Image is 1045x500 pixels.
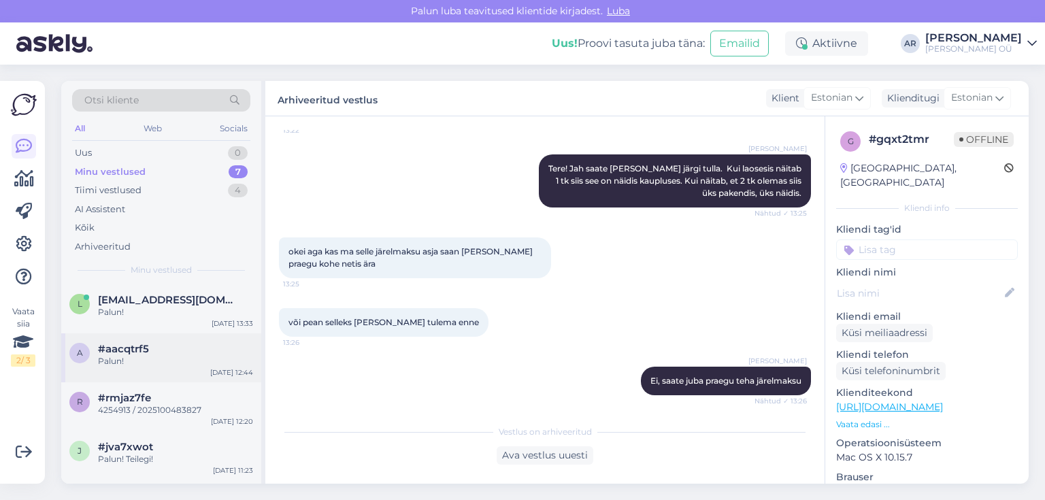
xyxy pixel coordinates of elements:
[98,343,149,355] span: #aacqtrf5
[98,441,153,453] span: #jva7xwot
[77,348,83,358] span: a
[650,376,801,386] span: Ei, saate juba praegu teha järelmaksu
[548,163,803,198] span: Tere! Jah saate [PERSON_NAME] järgi tulla. Kui laosesis näitab 1 tk siis see on näidis kaupluses....
[141,120,165,137] div: Web
[925,44,1022,54] div: [PERSON_NAME] OÜ
[954,132,1014,147] span: Offline
[836,386,1018,400] p: Klienditeekond
[836,470,1018,484] p: Brauser
[229,165,248,179] div: 7
[288,317,479,327] span: või pean selleks [PERSON_NAME] tulema enne
[84,93,139,107] span: Otsi kliente
[283,337,334,348] span: 13:26
[836,265,1018,280] p: Kliendi nimi
[848,136,854,146] span: g
[882,91,940,105] div: Klienditugi
[552,35,705,52] div: Proovi tasuta juba täna:
[766,91,799,105] div: Klient
[836,310,1018,324] p: Kliendi email
[278,89,378,107] label: Arhiveeritud vestlus
[212,318,253,329] div: [DATE] 13:33
[837,286,1002,301] input: Lisa nimi
[11,305,35,367] div: Vaata siia
[211,416,253,427] div: [DATE] 12:20
[75,146,92,160] div: Uus
[754,396,807,406] span: Nähtud ✓ 13:26
[98,392,151,404] span: #rmjaz7fe
[213,465,253,476] div: [DATE] 11:23
[72,120,88,137] div: All
[75,165,146,179] div: Minu vestlused
[283,279,334,289] span: 13:25
[836,450,1018,465] p: Mac OS X 10.15.7
[98,453,253,465] div: Palun! Teilegi!
[840,161,1004,190] div: [GEOGRAPHIC_DATA], [GEOGRAPHIC_DATA]
[836,324,933,342] div: Küsi meiliaadressi
[131,264,192,276] span: Minu vestlused
[754,208,807,218] span: Nähtud ✓ 13:25
[785,31,868,56] div: Aktiivne
[98,404,253,416] div: 4254913 / 2025100483827
[836,418,1018,431] p: Vaata edasi ...
[75,221,95,235] div: Kõik
[925,33,1037,54] a: [PERSON_NAME][PERSON_NAME] OÜ
[552,37,578,50] b: Uus!
[288,246,535,269] span: okei aga kas ma selle järelmaksu asja saan [PERSON_NAME] praegu kohe netis ära
[836,202,1018,214] div: Kliendi info
[75,184,142,197] div: Tiimi vestlused
[836,222,1018,237] p: Kliendi tag'id
[210,367,253,378] div: [DATE] 12:44
[497,446,593,465] div: Ava vestlus uuesti
[811,90,852,105] span: Estonian
[710,31,769,56] button: Emailid
[748,356,807,366] span: [PERSON_NAME]
[217,120,250,137] div: Socials
[75,240,131,254] div: Arhiveeritud
[901,34,920,53] div: AR
[98,355,253,367] div: Palun!
[77,397,83,407] span: r
[836,348,1018,362] p: Kliendi telefon
[951,90,993,105] span: Estonian
[869,131,954,148] div: # gqxt2tmr
[836,362,946,380] div: Küsi telefoninumbrit
[11,92,37,118] img: Askly Logo
[499,426,592,438] span: Vestlus on arhiveeritud
[228,146,248,160] div: 0
[78,299,82,309] span: l
[836,436,1018,450] p: Operatsioonisüsteem
[603,5,634,17] span: Luba
[836,401,943,413] a: [URL][DOMAIN_NAME]
[98,294,239,306] span: leolan200@gmail.com
[78,446,82,456] span: j
[228,184,248,197] div: 4
[283,125,334,135] span: 13:22
[11,354,35,367] div: 2 / 3
[748,144,807,154] span: [PERSON_NAME]
[836,239,1018,260] input: Lisa tag
[98,306,253,318] div: Palun!
[925,33,1022,44] div: [PERSON_NAME]
[75,203,125,216] div: AI Assistent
